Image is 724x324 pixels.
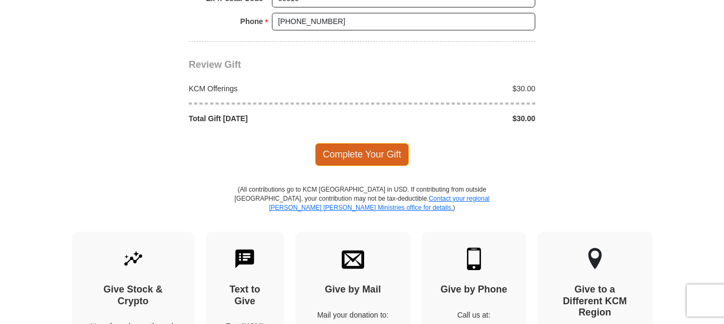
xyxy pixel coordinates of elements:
[315,143,409,165] span: Complete Your Gift
[234,185,490,232] p: (All contributions go to KCM [GEOGRAPHIC_DATA] in USD. If contributing from outside [GEOGRAPHIC_D...
[183,113,363,124] div: Total Gift [DATE]
[314,284,392,296] h4: Give by Mail
[362,83,541,94] div: $30.00
[91,284,176,307] h4: Give Stock & Crypto
[440,284,508,296] h4: Give by Phone
[342,248,364,270] img: envelope.svg
[269,195,489,211] a: Contact your regional [PERSON_NAME] [PERSON_NAME] Ministries office for details.
[183,83,363,94] div: KCM Offerings
[440,310,508,320] p: Call us at:
[588,248,602,270] img: other-region
[463,248,485,270] img: mobile.svg
[556,284,634,319] h4: Give to a Different KCM Region
[240,14,263,29] strong: Phone
[224,284,266,307] h4: Text to Give
[314,310,392,320] p: Mail your donation to:
[234,248,256,270] img: text-to-give.svg
[122,248,144,270] img: give-by-stock.svg
[362,113,541,124] div: $30.00
[189,59,241,70] span: Review Gift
